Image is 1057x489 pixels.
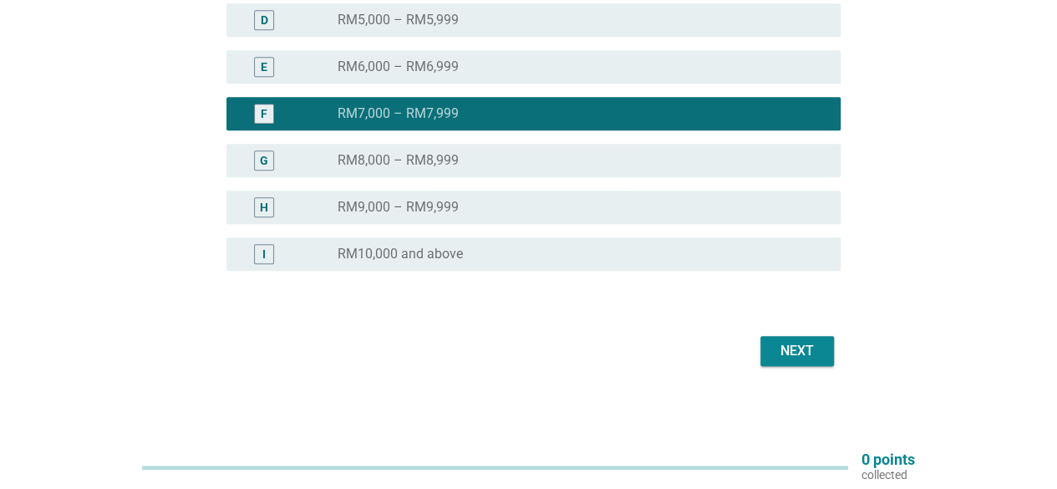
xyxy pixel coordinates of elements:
[260,152,268,170] div: G
[260,199,268,216] div: H
[861,467,915,482] p: collected
[338,199,459,216] label: RM9,000 – RM9,999
[261,105,267,123] div: F
[338,152,459,169] label: RM8,000 – RM8,999
[861,452,915,467] p: 0 points
[261,12,268,29] div: D
[774,341,821,361] div: Next
[338,12,459,28] label: RM5,000 – RM5,999
[338,105,459,122] label: RM7,000 – RM7,999
[760,336,834,366] button: Next
[261,59,267,76] div: E
[338,246,463,262] label: RM10,000 and above
[262,246,266,263] div: I
[338,59,459,75] label: RM6,000 – RM6,999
